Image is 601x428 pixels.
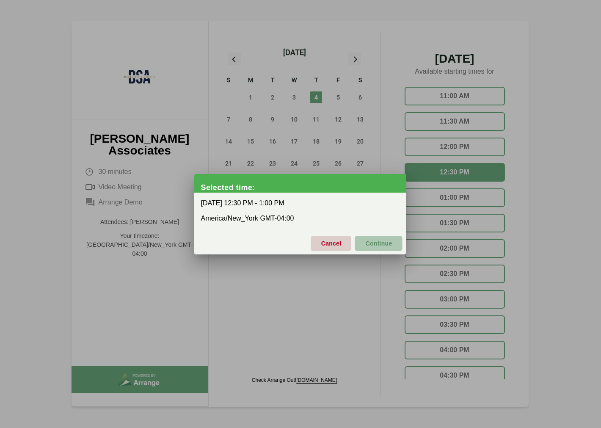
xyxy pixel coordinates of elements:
[311,236,352,251] button: Cancel
[194,193,406,229] div: [DATE] 12:30 PM - 1:00 PM America/New_York GMT-04:00
[201,183,406,192] div: Selected time:
[365,235,392,252] span: Continue
[321,235,342,252] span: Cancel
[355,236,402,251] button: Continue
